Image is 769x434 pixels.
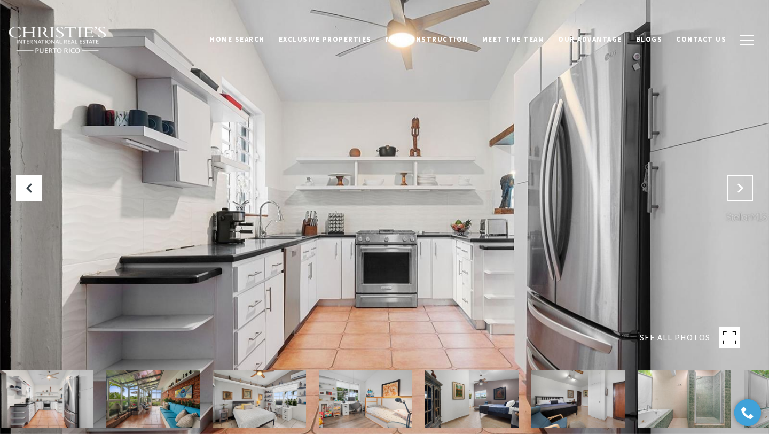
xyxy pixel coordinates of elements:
[531,370,625,428] img: 2 ALMENDRO
[425,370,519,428] img: 2 ALMENDRO
[676,35,726,44] span: Contact Us
[379,29,475,50] a: New Construction
[629,29,670,50] a: Blogs
[551,29,629,50] a: Our Advantage
[636,35,663,44] span: Blogs
[106,370,200,428] img: 2 ALMENDRO
[272,29,379,50] a: Exclusive Properties
[16,175,42,201] button: Previous Slide
[203,29,272,50] a: Home Search
[319,370,412,428] img: 2 ALMENDRO
[475,29,552,50] a: Meet the Team
[8,26,107,54] img: Christie's International Real Estate black text logo
[213,370,306,428] img: 2 ALMENDRO
[727,175,753,201] button: Next Slide
[638,370,731,428] img: 2 ALMENDRO
[386,35,468,44] span: New Construction
[640,331,710,345] span: SEE ALL PHOTOS
[733,25,761,56] button: button
[279,35,372,44] span: Exclusive Properties
[558,35,622,44] span: Our Advantage
[669,29,733,50] a: Contact Us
